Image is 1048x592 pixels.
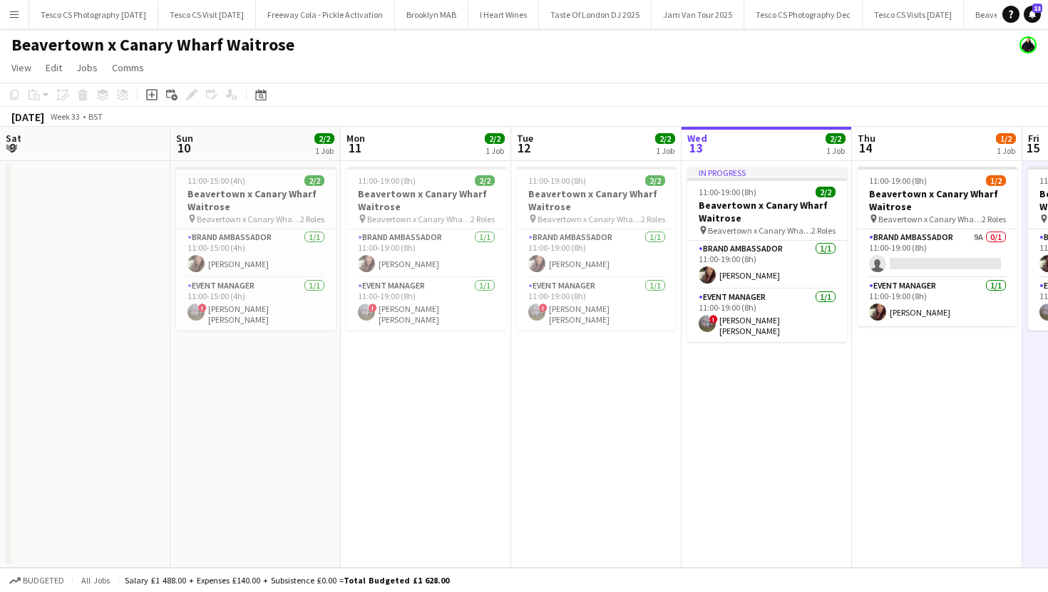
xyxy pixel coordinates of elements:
app-card-role: Event Manager1/111:00-19:00 (8h)![PERSON_NAME] [PERSON_NAME] [346,278,506,331]
span: Sun [176,132,193,145]
a: View [6,58,37,77]
app-card-role: Brand Ambassador9A0/111:00-19:00 (8h) [858,229,1017,278]
app-card-role: Event Manager1/111:00-19:00 (8h)![PERSON_NAME] [PERSON_NAME] [687,289,847,342]
app-card-role: Event Manager1/111:00-15:00 (4h)![PERSON_NAME] [PERSON_NAME] [176,278,336,331]
a: Jobs [71,58,103,77]
div: 1 Job [826,145,845,156]
app-card-role: Brand Ambassador1/111:00-19:00 (8h)[PERSON_NAME] [687,241,847,289]
app-card-role: Brand Ambassador1/111:00-15:00 (4h)[PERSON_NAME] [176,229,336,278]
span: 1/2 [996,133,1016,144]
h3: Beavertown x Canary Wharf Waitrose [176,187,336,213]
span: ! [369,303,377,312]
span: Week 33 [47,111,83,122]
span: 1/2 [986,175,1006,186]
div: 1 Job [656,145,674,156]
div: BST [88,111,103,122]
a: Comms [106,58,150,77]
div: In progress [687,167,847,178]
app-card-role: Brand Ambassador1/111:00-19:00 (8h)[PERSON_NAME] [346,229,506,278]
a: 13 [1024,6,1041,23]
span: 2/2 [645,175,665,186]
app-card-role: Event Manager1/111:00-19:00 (8h)![PERSON_NAME] [PERSON_NAME] [517,278,677,331]
span: Thu [858,132,875,145]
span: 11:00-19:00 (8h) [358,175,416,186]
h3: Beavertown x Canary Wharf Waitrose [346,187,506,213]
span: All jobs [78,575,113,586]
span: 11:00-19:00 (8h) [869,175,927,186]
span: ! [709,315,718,323]
span: Beavertown x Canary Wharf Waitrose [708,225,811,236]
span: Edit [46,61,62,74]
span: ! [539,303,548,312]
span: 2/2 [475,175,495,186]
span: Mon [346,132,365,145]
span: 2/2 [826,133,846,144]
div: 1 Job [997,145,1015,156]
span: Beavertown x Canary Wharf Waitrose [197,214,300,224]
span: Comms [112,61,144,74]
span: 2/2 [304,175,324,186]
button: Tesco CS Visits [DATE] [863,1,964,28]
button: Taste Of London DJ 2025 [539,1,652,28]
span: 13 [1032,4,1042,13]
div: Salary £1 488.00 + Expenses £140.00 + Subsistence £0.00 = [125,575,449,586]
button: Brooklyn MAB [395,1,468,28]
span: 2 Roles [641,214,665,224]
div: [DATE] [11,110,44,124]
span: 12 [515,140,533,156]
app-job-card: 11:00-19:00 (8h)2/2Beavertown x Canary Wharf Waitrose Beavertown x Canary Wharf Waitrose2 RolesBr... [517,167,677,331]
span: 2/2 [655,133,675,144]
h3: Beavertown x Canary Wharf Waitrose [687,199,847,224]
span: 2 Roles [471,214,495,224]
div: 1 Job [315,145,334,156]
button: Tesco CS Visit [DATE] [158,1,256,28]
button: I Heart Wines [468,1,539,28]
span: 9 [4,140,21,156]
span: 2 Roles [300,214,324,224]
span: ! [198,303,207,312]
span: Total Budgeted £1 628.00 [344,575,449,586]
span: Fri [1028,132,1039,145]
app-job-card: 11:00-15:00 (4h)2/2Beavertown x Canary Wharf Waitrose Beavertown x Canary Wharf Waitrose2 RolesBr... [176,167,336,331]
app-job-card: 11:00-19:00 (8h)1/2Beavertown x Canary Wharf Waitrose Beavertown x Canary Wharf Waitrose2 RolesBr... [858,167,1017,326]
span: Wed [687,132,707,145]
span: 15 [1026,140,1039,156]
span: 11 [344,140,365,156]
a: Edit [40,58,68,77]
h3: Beavertown x Canary Wharf Waitrose [517,187,677,213]
span: Tue [517,132,533,145]
span: 13 [685,140,707,156]
app-job-card: In progress11:00-19:00 (8h)2/2Beavertown x Canary Wharf Waitrose Beavertown x Canary Wharf Waitro... [687,167,847,342]
span: 2 Roles [982,214,1006,224]
span: 11:00-19:00 (8h) [528,175,586,186]
span: 2/2 [314,133,334,144]
app-card-role: Brand Ambassador1/111:00-19:00 (8h)[PERSON_NAME] [517,229,677,278]
app-job-card: 11:00-19:00 (8h)2/2Beavertown x Canary Wharf Waitrose Beavertown x Canary Wharf Waitrose2 RolesBr... [346,167,506,331]
h3: Beavertown x Canary Wharf Waitrose [858,187,1017,213]
span: Beavertown x Canary Wharf Waitrose [878,214,982,224]
span: 10 [174,140,193,156]
app-card-role: Event Manager1/111:00-19:00 (8h)[PERSON_NAME] [858,278,1017,326]
span: 11:00-19:00 (8h) [699,187,756,197]
span: Budgeted [23,576,64,586]
button: Jam Van Tour 2025 [652,1,744,28]
span: 14 [856,140,875,156]
span: 11:00-15:00 (4h) [187,175,245,186]
span: 2/2 [816,187,836,197]
app-user-avatar: Danielle Ferguson [1019,36,1037,53]
h1: Beavertown x Canary Wharf Waitrose [11,34,294,56]
span: Beavertown x Canary Wharf Waitrose [367,214,471,224]
span: Beavertown x Canary Wharf Waitrose [538,214,641,224]
button: Budgeted [7,573,66,588]
span: View [11,61,31,74]
button: Tesco CS Photography Dec [744,1,863,28]
button: Freeway Cola - Pickle Activation [256,1,395,28]
span: 2/2 [485,133,505,144]
button: Tesco CS Photography [DATE] [29,1,158,28]
div: 1 Job [486,145,504,156]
